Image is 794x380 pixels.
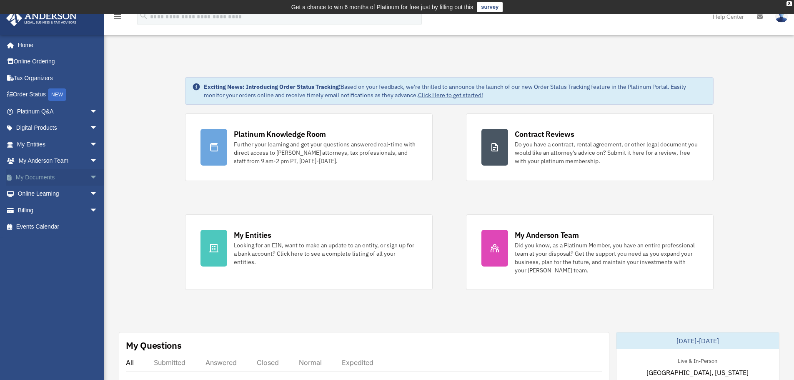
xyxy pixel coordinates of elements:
[126,339,182,352] div: My Questions
[154,358,185,367] div: Submitted
[90,136,106,153] span: arrow_drop_down
[299,358,322,367] div: Normal
[4,10,79,26] img: Anderson Advisors Platinum Portal
[90,169,106,186] span: arrow_drop_down
[6,37,106,53] a: Home
[113,15,123,22] a: menu
[291,2,473,12] div: Get a chance to win 6 months of Platinum for free just by filling out this
[126,358,134,367] div: All
[6,186,110,202] a: Online Learningarrow_drop_down
[6,53,110,70] a: Online Ordering
[90,153,106,170] span: arrow_drop_down
[515,241,698,274] div: Did you know, as a Platinum Member, you have an entire professional team at your disposal? Get th...
[786,1,792,6] div: close
[477,2,503,12] a: survey
[6,153,110,169] a: My Anderson Teamarrow_drop_down
[775,10,788,23] img: User Pic
[515,230,579,240] div: My Anderson Team
[6,169,110,186] a: My Documentsarrow_drop_down
[6,86,110,103] a: Order StatusNEW
[234,140,417,165] div: Further your learning and get your questions answered real-time with direct access to [PERSON_NAM...
[204,83,341,91] strong: Exciting News: Introducing Order Status Tracking!
[616,332,779,349] div: [DATE]-[DATE]
[342,358,373,367] div: Expedited
[185,214,433,290] a: My Entities Looking for an EIN, want to make an update to an entity, or sign up for a bank accoun...
[48,88,66,101] div: NEW
[90,120,106,137] span: arrow_drop_down
[234,129,326,139] div: Platinum Knowledge Room
[466,113,714,181] a: Contract Reviews Do you have a contract, rental agreement, or other legal document you would like...
[90,202,106,219] span: arrow_drop_down
[418,91,483,99] a: Click Here to get started!
[6,219,110,235] a: Events Calendar
[205,358,237,367] div: Answered
[204,83,706,99] div: Based on your feedback, we're thrilled to announce the launch of our new Order Status Tracking fe...
[90,186,106,203] span: arrow_drop_down
[646,367,749,377] span: [GEOGRAPHIC_DATA], [US_STATE]
[6,103,110,120] a: Platinum Q&Aarrow_drop_down
[515,129,574,139] div: Contract Reviews
[671,356,724,365] div: Live & In-Person
[234,241,417,266] div: Looking for an EIN, want to make an update to an entity, or sign up for a bank account? Click her...
[515,140,698,165] div: Do you have a contract, rental agreement, or other legal document you would like an attorney's ad...
[90,103,106,120] span: arrow_drop_down
[234,230,271,240] div: My Entities
[6,202,110,219] a: Billingarrow_drop_down
[6,70,110,86] a: Tax Organizers
[6,136,110,153] a: My Entitiesarrow_drop_down
[466,214,714,290] a: My Anderson Team Did you know, as a Platinum Member, you have an entire professional team at your...
[185,113,433,181] a: Platinum Knowledge Room Further your learning and get your questions answered real-time with dire...
[139,11,148,20] i: search
[6,120,110,136] a: Digital Productsarrow_drop_down
[113,12,123,22] i: menu
[257,358,279,367] div: Closed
